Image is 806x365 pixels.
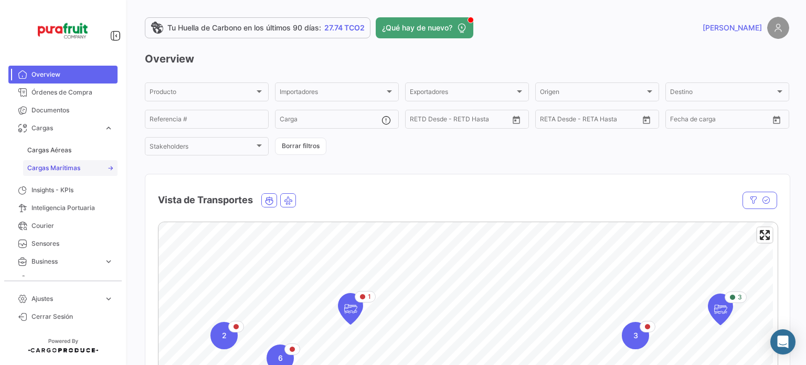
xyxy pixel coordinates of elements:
[275,138,326,155] button: Borrar filtros
[262,194,277,207] button: Ocean
[31,185,113,195] span: Insights - KPIs
[8,101,118,119] a: Documentos
[31,257,100,266] span: Business
[8,66,118,84] a: Overview
[436,117,483,124] input: Hasta
[8,217,118,235] a: Courier
[324,23,365,33] span: 27.74 TCO2
[31,221,113,231] span: Courier
[104,123,113,133] span: expand_more
[622,322,649,349] div: Map marker
[23,160,118,176] a: Cargas Marítimas
[703,23,762,33] span: [PERSON_NAME]
[770,329,796,354] div: Abrir Intercom Messenger
[639,112,654,128] button: Open calendar
[278,353,283,363] span: 6
[757,227,772,243] button: Enter fullscreen
[696,117,744,124] input: Hasta
[8,181,118,199] a: Insights - KPIs
[633,330,638,341] span: 3
[31,123,100,133] span: Cargas
[540,90,645,97] span: Origen
[31,312,113,321] span: Cerrar Sesión
[104,257,113,266] span: expand_more
[368,292,371,301] span: 1
[27,145,71,155] span: Cargas Aéreas
[31,239,113,248] span: Sensores
[769,112,784,128] button: Open calendar
[738,293,742,302] span: 3
[150,144,254,152] span: Stakeholders
[8,235,118,253] a: Sensores
[767,17,789,39] img: placeholder-user.png
[31,203,113,213] span: Inteligencia Portuaria
[104,275,113,284] span: expand_more
[145,17,370,38] a: Tu Huella de Carbono en los últimos 90 días:27.74 TCO2
[31,275,100,284] span: Estadísticas
[222,330,227,341] span: 2
[670,90,775,97] span: Destino
[338,293,363,325] div: Map marker
[145,51,789,66] h3: Overview
[410,117,429,124] input: Desde
[281,194,295,207] button: Air
[210,322,238,349] div: Map marker
[8,84,118,101] a: Órdenes de Compra
[670,117,689,124] input: Desde
[31,294,100,304] span: Ajustes
[167,23,321,33] span: Tu Huella de Carbono en los últimos 90 días:
[376,17,473,38] button: ¿Qué hay de nuevo?
[8,199,118,217] a: Inteligencia Portuaria
[23,142,118,158] a: Cargas Aéreas
[708,294,733,325] div: Map marker
[508,112,524,128] button: Open calendar
[540,117,559,124] input: Desde
[31,70,113,79] span: Overview
[37,13,89,49] img: Logo+PuraFruit.png
[31,88,113,97] span: Órdenes de Compra
[382,23,452,33] span: ¿Qué hay de nuevo?
[104,294,113,304] span: expand_more
[31,106,113,115] span: Documentos
[150,90,254,97] span: Producto
[158,193,253,207] h4: Vista de Transportes
[566,117,613,124] input: Hasta
[27,163,80,173] span: Cargas Marítimas
[410,90,515,97] span: Exportadores
[280,90,385,97] span: Importadores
